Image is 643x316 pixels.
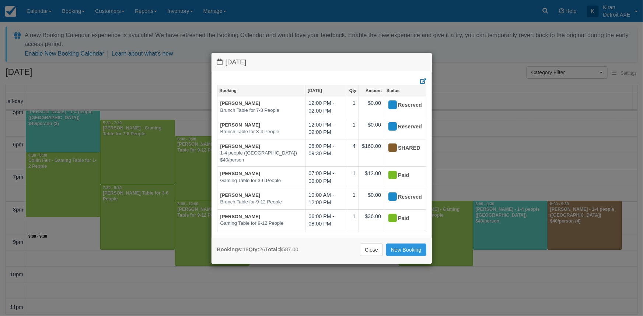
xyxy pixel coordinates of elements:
strong: Total: [265,246,279,252]
a: [PERSON_NAME] [220,122,261,128]
a: Close [360,244,383,256]
a: [PERSON_NAME] [220,171,261,176]
td: 1 [347,188,359,209]
td: $160.00 [359,139,384,167]
td: $36.00 [359,209,384,231]
em: Brunch Table for 3-4 People [220,128,303,135]
em: Gaming Table for 9-12 People [220,220,303,227]
a: New Booking [386,244,426,256]
div: Paid [387,213,416,224]
em: 1-4 people ([GEOGRAPHIC_DATA]) $40/person [220,150,303,163]
a: Status [384,85,426,96]
div: SHARED [387,142,416,154]
a: Amount [359,85,384,96]
h4: [DATE] [217,58,426,66]
td: 06:00 PM - 08:00 PM [305,209,347,231]
div: 19 26 $587.00 [217,246,298,253]
td: 07:00 PM - 09:00 PM [305,167,347,188]
td: 1 [347,167,359,188]
td: $0.00 [359,188,384,209]
div: Reserved [387,121,416,133]
td: $12.00 [359,167,384,188]
a: Qty [347,85,359,96]
a: [PERSON_NAME] [220,100,261,106]
td: 1 [347,209,359,231]
strong: Qty: [249,246,259,252]
td: 08:00 PM - 09:30 PM [305,139,347,167]
div: Reserved [387,191,416,203]
td: 1 [347,118,359,139]
em: Gaming Table for 3-6 People [220,177,303,184]
td: $18.00 [359,231,384,252]
td: 1 [347,231,359,252]
td: 4 [347,139,359,167]
a: [PERSON_NAME] [220,192,261,198]
a: [PERSON_NAME] [220,143,261,149]
td: 12:00 PM - 02:00 PM [305,96,347,118]
td: 12:00 PM - 02:00 PM [305,118,347,139]
td: $0.00 [359,96,384,118]
em: Brunch Table for 7-8 People [220,107,303,114]
a: [DATE] [305,85,347,96]
strong: Bookings: [217,246,243,252]
td: 07:00 PM - 09:00 PM [305,231,347,252]
td: 1 [347,96,359,118]
div: Reserved [387,99,416,111]
td: 10:00 AM - 12:00 PM [305,188,347,209]
a: Booking [217,85,305,96]
td: $0.00 [359,118,384,139]
a: [PERSON_NAME] [220,214,261,219]
em: Brunch Table for 9-12 People [220,199,303,206]
div: Paid [387,170,416,181]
